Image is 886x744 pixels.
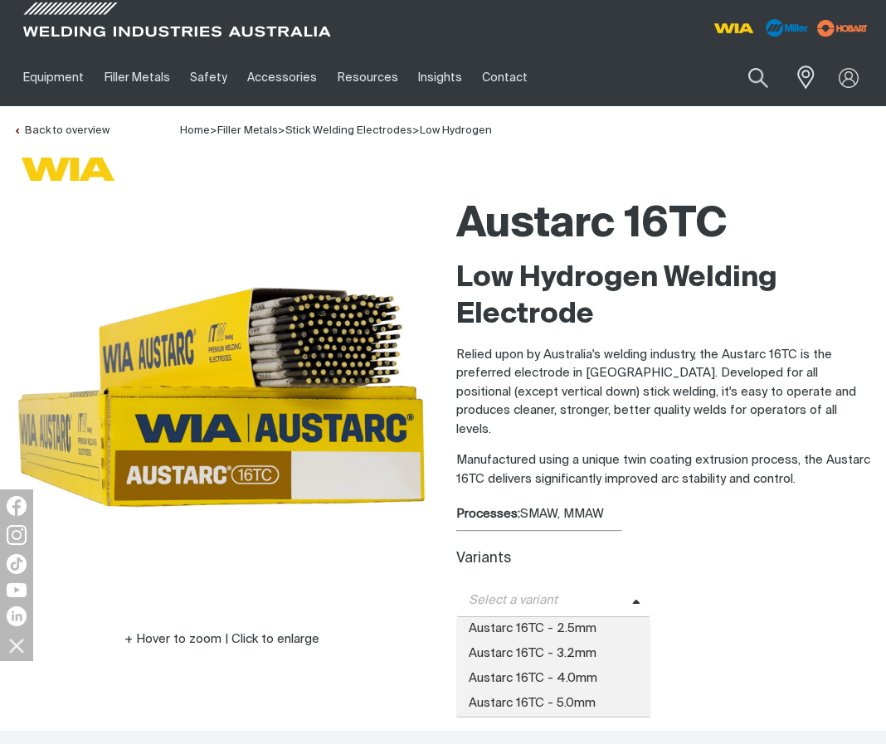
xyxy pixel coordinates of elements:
img: YouTube [7,583,27,597]
img: miller [812,16,873,41]
p: Relied upon by Australia's welding industry, the Austarc 16TC is the preferred electrode in [GEOG... [456,346,873,440]
p: Manufactured using a unique twin coating extrusion process, the Austarc 16TC delivers significant... [456,451,873,489]
a: Back to overview of Low Hydrogen [13,125,110,136]
span: Home [180,125,210,136]
label: Variants [456,552,511,566]
a: Accessories [237,49,327,106]
a: Stick Welding Electrodes [285,125,412,136]
h2: Low Hydrogen Welding Electrode [456,260,873,333]
span: Select a variant [456,591,632,610]
a: Contact [472,49,538,106]
input: Product name or item number... [709,58,786,97]
img: Facebook [7,496,27,516]
a: Filler Metals [94,49,179,106]
span: Austarc 16TC - 3.2mm [456,642,650,667]
a: Insights [408,49,472,106]
a: Filler Metals [217,125,278,136]
span: Austarc 16TC - 2.5mm [456,617,650,642]
nav: Main [13,49,658,106]
a: Home [180,124,210,136]
img: Instagram [7,525,27,545]
a: Safety [180,49,237,106]
span: > [412,125,420,136]
a: Low Hydrogen [420,125,492,136]
div: SMAW, MMAW [456,505,873,524]
img: LinkedIn [7,606,27,626]
button: Search products [730,58,786,97]
span: > [278,125,285,136]
h1: Austarc 16TC [456,198,873,252]
img: Austarc 16TC [14,190,429,605]
img: hide socials [2,631,31,659]
span: Austarc 16TC - 5.0mm [456,692,650,717]
strong: Processes: [456,508,520,520]
a: Equipment [13,49,94,106]
a: Resources [328,49,408,106]
span: Austarc 16TC - 4.0mm [456,667,650,692]
span: > [210,125,217,136]
img: TikTok [7,554,27,574]
button: Hover to zoom | Click to enlarge [114,630,329,649]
